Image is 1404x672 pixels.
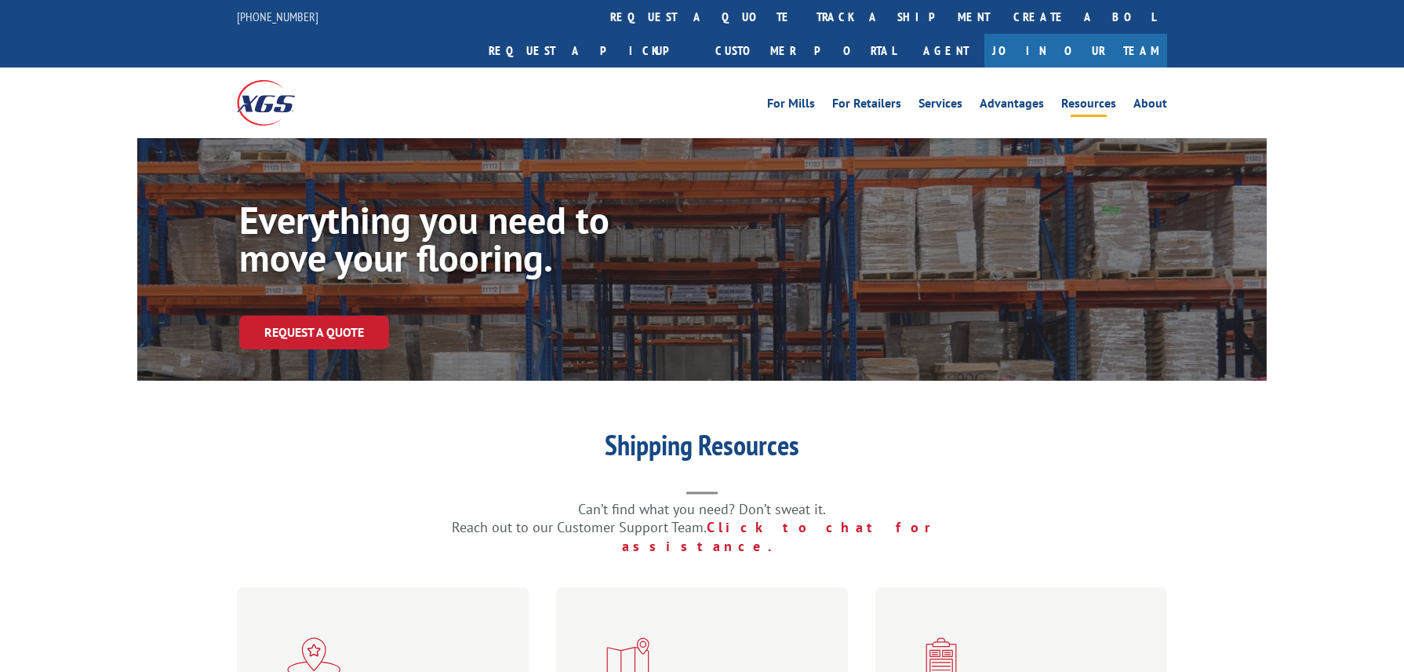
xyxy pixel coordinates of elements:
[980,97,1044,115] a: Advantages
[704,34,908,68] a: Customer Portal
[622,518,953,555] a: Click to chat for assistance.
[1133,97,1167,115] a: About
[239,201,710,284] h1: Everything you need to move your flooring.
[388,500,1016,556] p: Can’t find what you need? Don’t sweat it. Reach out to our Customer Support Team.
[832,97,901,115] a: For Retailers
[477,34,704,68] a: Request a pickup
[237,9,318,24] a: [PHONE_NUMBER]
[908,34,984,68] a: Agent
[1061,97,1116,115] a: Resources
[767,97,815,115] a: For Mills
[239,316,389,349] a: Request a Quote
[388,431,1016,467] h1: Shipping Resources
[918,97,962,115] a: Services
[984,34,1167,68] a: Join Our Team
